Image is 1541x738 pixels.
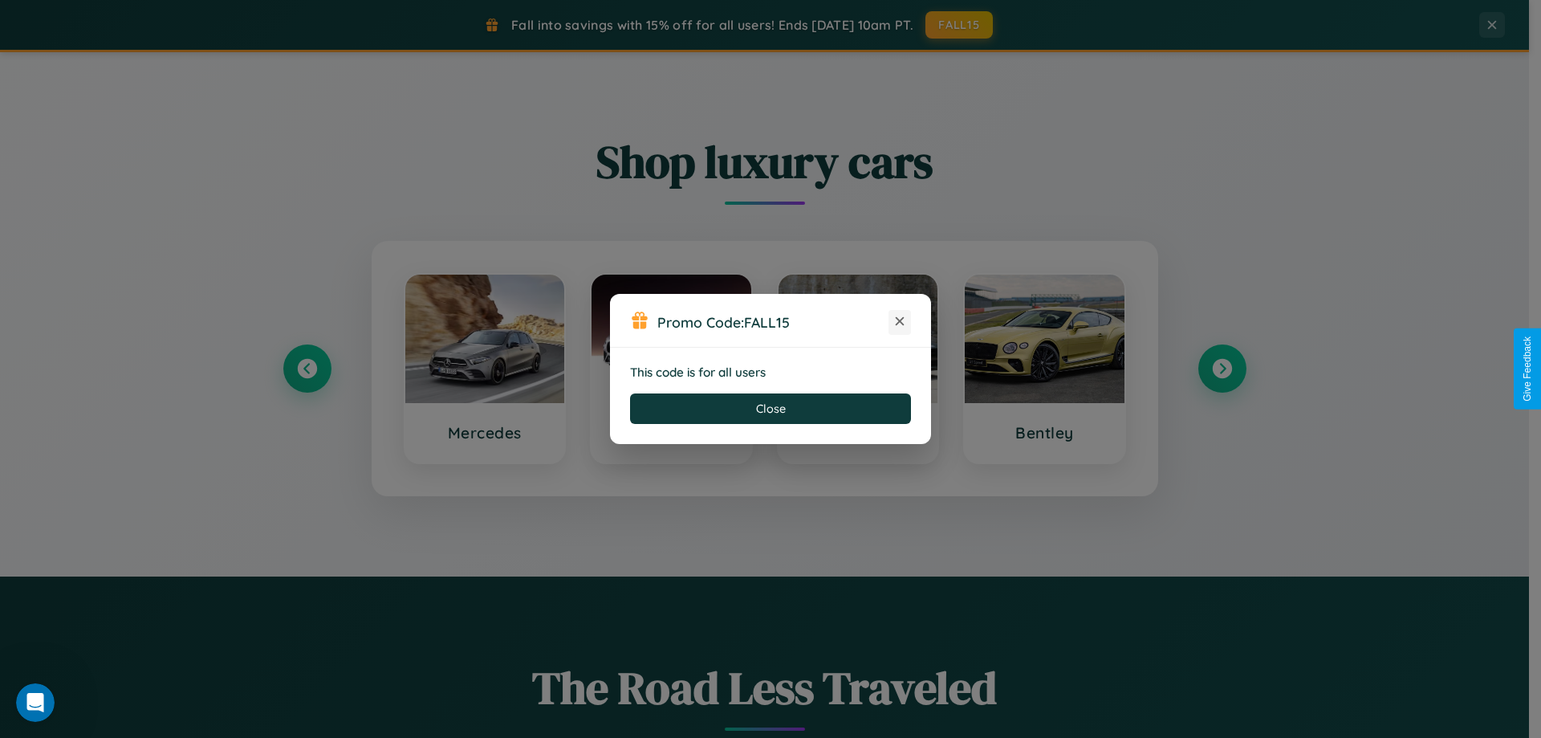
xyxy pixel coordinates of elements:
div: Give Feedback [1522,336,1533,402]
button: Close [630,393,911,424]
strong: This code is for all users [630,365,766,380]
b: FALL15 [744,313,790,331]
iframe: Intercom live chat [16,683,55,722]
h3: Promo Code: [657,313,888,331]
